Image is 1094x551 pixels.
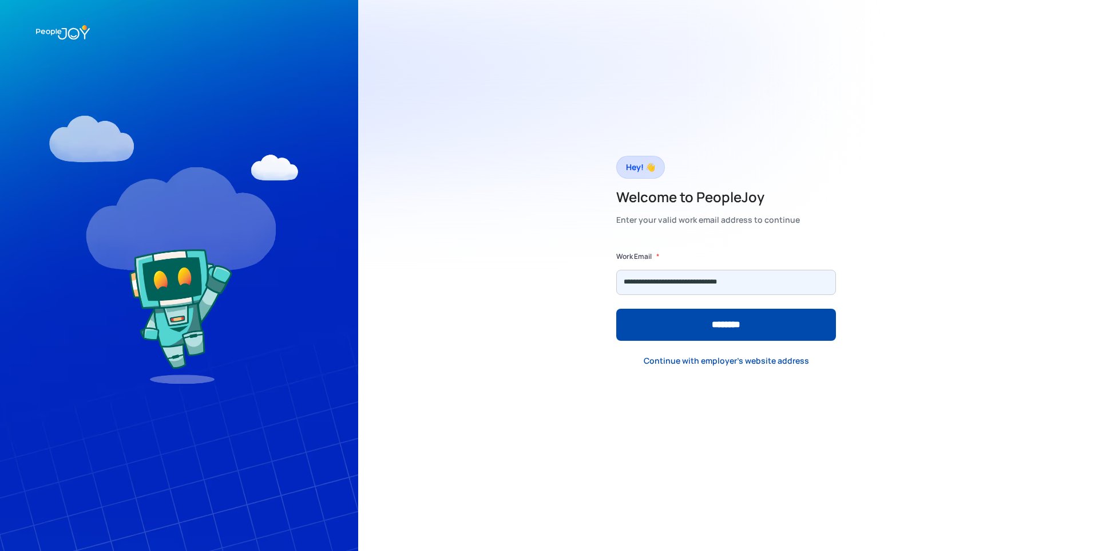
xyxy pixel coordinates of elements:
h2: Welcome to PeopleJoy [616,188,800,206]
div: Continue with employer's website address [644,355,809,367]
div: Enter your valid work email address to continue [616,212,800,228]
form: Form [616,251,836,341]
div: Hey! 👋 [626,159,655,175]
label: Work Email [616,251,652,262]
a: Continue with employer's website address [635,349,818,373]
